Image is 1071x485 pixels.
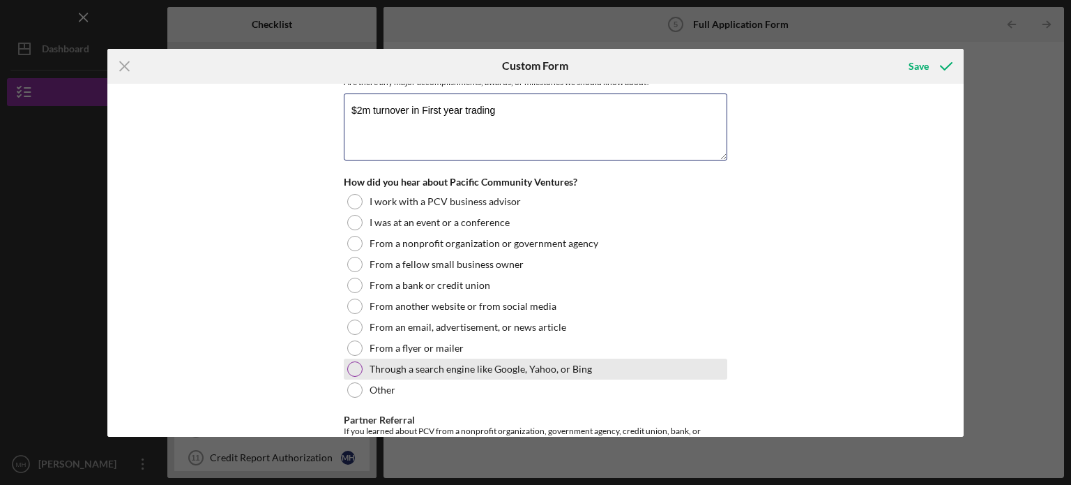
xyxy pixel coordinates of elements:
div: Save [909,52,929,80]
label: I was at an event or a conference [370,217,510,228]
label: From a bank or credit union [370,280,490,291]
label: From an email, advertisement, or news article [370,322,566,333]
h6: Custom Form [502,59,568,72]
label: From another website or from social media [370,301,556,312]
textarea: $2m turnover in First year trading [344,94,727,161]
label: Partner Referral [344,414,415,426]
label: From a flyer or mailer [370,343,464,354]
label: Other [370,385,395,396]
label: From a fellow small business owner [370,259,524,270]
button: Save [895,52,964,80]
label: Through a search engine like Google, Yahoo, or Bing [370,364,592,375]
div: How did you hear about Pacific Community Ventures? [344,177,727,188]
div: If you learned about PCV from a nonprofit organization, government agency, credit union, bank, or... [344,426,727,447]
label: From a nonprofit organization or government agency [370,238,598,249]
label: I work with a PCV business advisor [370,196,521,207]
